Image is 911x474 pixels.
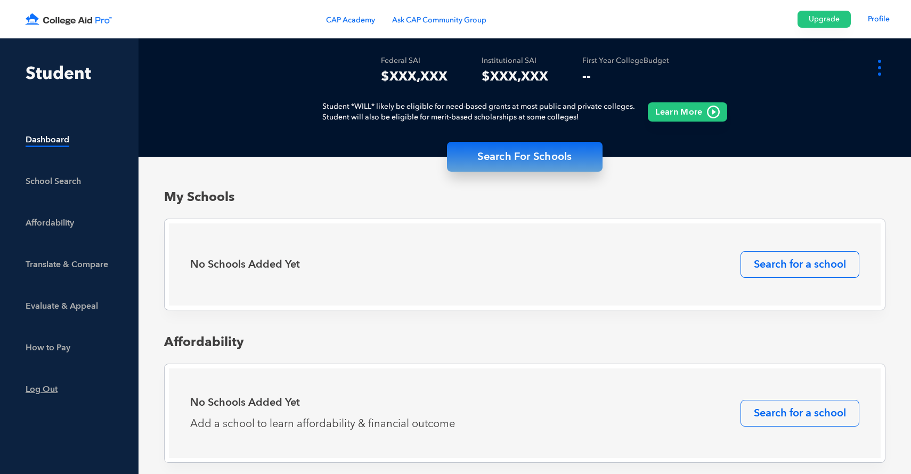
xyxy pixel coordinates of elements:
small: Federal SAI [381,55,420,66]
a: Dashboard [26,122,115,163]
button: Upgrade [798,11,851,28]
span: Add a school to learn affordability & financial outcome [190,417,455,430]
button: Search for a school [741,400,859,427]
h2: Affordability [139,334,911,351]
h2: My Schools [139,189,911,206]
small: Student will also be eligible for merit-based scholarships at some colleges! [322,112,635,123]
small: CAP Academy [326,15,375,26]
small: Upgrade [809,11,840,27]
span: Learn More [651,107,706,117]
button: Search for a school [741,251,859,278]
a: Evaluate & Appeal [26,288,115,330]
small: Student *WILL* likely be eligible for need-based grants at most public and private colleges. [322,101,635,112]
button: Ask CAP Community Group [392,13,486,26]
span: $XXX,XXX [381,69,448,84]
a: Affordability [26,205,115,246]
img: CollegeAidPro [21,9,116,30]
h4: No Schools Added Yet [190,396,300,409]
small: Ask CAP Community Group [392,15,486,26]
a: Translate & Compare [26,246,115,288]
a: Profile [868,14,890,25]
div: Student [26,64,115,83]
span: $XXX,XXX [482,69,548,84]
button: CAP Academy [326,13,375,26]
small: First Year College Budget [582,55,669,66]
button: Search For Schools [447,142,603,172]
button: Learn More [648,102,727,122]
a: School Search [26,163,115,205]
a: How to Pay [26,330,115,371]
small: Institutional SAI [482,55,536,66]
span: -- [582,69,591,84]
h4: No Schools Added Yet [190,258,300,271]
